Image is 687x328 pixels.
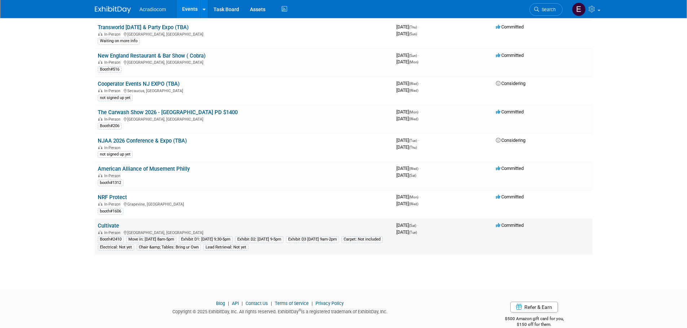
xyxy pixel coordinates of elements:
span: (Wed) [409,117,418,121]
span: In-Person [104,174,123,178]
div: Copyright © 2025 ExhibitDay, Inc. All rights reserved. ExhibitDay is a registered trademark of Ex... [95,307,466,315]
div: [GEOGRAPHIC_DATA], [GEOGRAPHIC_DATA] [98,116,391,122]
a: New England Restaurant & Bar Show ( Cobra) [98,53,206,59]
div: Exhibit D2: [DATE] 9-5pm [235,236,283,243]
img: In-Person Event [98,230,102,234]
span: [DATE] [396,166,420,171]
span: In-Person [104,32,123,37]
span: - [418,24,419,30]
span: Acradiocom [140,6,166,12]
div: $500 Amazon gift card for you, [476,311,593,328]
span: In-Person [104,89,123,93]
img: ExhibitDay [95,6,131,13]
img: In-Person Event [98,89,102,92]
span: [DATE] [396,229,417,235]
span: (Sat) [409,224,416,228]
a: The Carwash Show 2026 - [GEOGRAPHIC_DATA] PD $1400 [98,109,238,116]
span: (Mon) [409,195,418,199]
div: not signed up yet [98,151,133,158]
div: booth#1606 [98,208,123,215]
a: American Alliance of Musement Philly [98,166,190,172]
span: [DATE] [396,194,420,199]
span: | [240,301,245,306]
a: Contact Us [246,301,268,306]
a: Refer & Earn [510,302,558,313]
span: | [226,301,231,306]
span: (Thu) [409,145,417,149]
div: Booth#516 [98,66,122,73]
span: | [310,301,314,306]
span: Committed [496,109,524,114]
div: Grapevine, [GEOGRAPHIC_DATA] [98,201,391,207]
span: Considering [496,138,525,143]
span: [DATE] [396,109,420,114]
span: In-Person [104,230,123,235]
span: In-Person [104,145,123,150]
div: [GEOGRAPHIC_DATA], [GEOGRAPHIC_DATA] [98,31,391,37]
span: [DATE] [396,24,419,30]
img: In-Person Event [98,60,102,64]
span: - [418,53,419,58]
span: - [419,194,420,199]
span: Committed [496,166,524,171]
span: In-Person [104,60,123,65]
img: In-Person Event [98,32,102,36]
span: (Wed) [409,202,418,206]
span: [DATE] [396,116,418,121]
img: Elizabeth Martinez [572,3,586,16]
span: [DATE] [396,81,420,86]
div: Exhibit D1: [DATE] 9:30-5pm [179,236,233,243]
div: Booth#206 [98,123,122,129]
span: [DATE] [396,201,418,206]
div: Move in: [DATE] 8am-5pm [126,236,176,243]
div: Lead Retrieval: Not yet [203,244,248,251]
span: (Tue) [409,139,417,143]
div: $150 off for them. [476,322,593,328]
span: [DATE] [396,223,418,228]
span: (Thu) [409,25,417,29]
span: Committed [496,223,524,228]
div: [GEOGRAPHIC_DATA], [GEOGRAPHIC_DATA] [98,59,391,65]
div: [GEOGRAPHIC_DATA], [GEOGRAPHIC_DATA] [98,229,391,235]
span: (Sun) [409,54,417,58]
a: NJAA 2026 Conference & Expo (TBA) [98,138,187,144]
img: In-Person Event [98,145,102,149]
span: | [269,301,274,306]
span: - [419,109,420,114]
sup: ® [299,308,301,312]
a: NRF Protect [98,194,127,201]
a: Cooperator Events NJ EXPO (TBA) [98,81,180,87]
span: In-Person [104,202,123,207]
span: In-Person [104,117,123,122]
div: Exhibit D3 [DATE] 9am-2pm [286,236,339,243]
div: Electrical: Not yet [98,244,134,251]
span: (Mon) [409,110,418,114]
a: API [232,301,239,306]
a: Privacy Policy [316,301,344,306]
span: - [419,166,420,171]
span: [DATE] [396,31,417,36]
span: [DATE] [396,172,416,178]
span: Committed [496,24,524,30]
div: Waiting on more info [98,38,140,44]
span: (Sat) [409,174,416,178]
div: Booth#2410 [98,236,124,243]
span: (Sun) [409,32,417,36]
span: [DATE] [396,144,417,150]
div: Secaucus, [GEOGRAPHIC_DATA] [98,87,391,93]
span: - [418,138,419,143]
span: Committed [496,53,524,58]
span: (Wed) [409,82,418,86]
span: Considering [496,81,525,86]
span: - [419,81,420,86]
span: - [417,223,418,228]
span: [DATE] [396,53,419,58]
img: In-Person Event [98,202,102,206]
div: booth#1312 [98,180,123,186]
span: [DATE] [396,87,418,93]
a: Transworld [DATE] & Party Expo (TBA) [98,24,189,31]
div: not signed up yet [98,95,133,101]
a: Terms of Service [275,301,309,306]
div: Chair &amp; Tables: Bring ur Own [137,244,201,251]
img: In-Person Event [98,117,102,121]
